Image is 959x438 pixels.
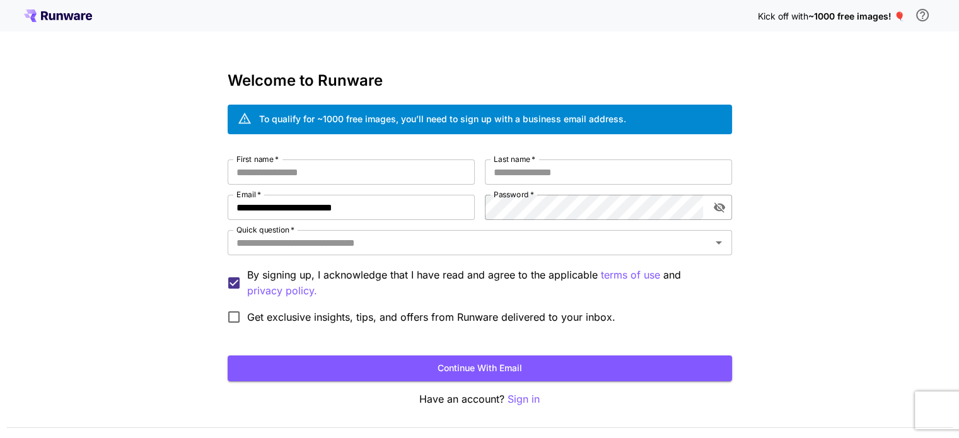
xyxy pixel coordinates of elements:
div: To qualify for ~1000 free images, you’ll need to sign up with a business email address. [259,112,626,125]
span: Kick off with [758,11,808,21]
p: By signing up, I acknowledge that I have read and agree to the applicable and [247,267,722,299]
button: Sign in [508,391,540,407]
p: privacy policy. [247,283,317,299]
h3: Welcome to Runware [228,72,732,89]
label: First name [236,154,279,164]
button: Open [710,234,728,251]
span: Get exclusive insights, tips, and offers from Runware delivered to your inbox. [247,309,615,325]
p: Have an account? [228,391,732,407]
label: Email [236,189,261,200]
label: Last name [494,154,535,164]
label: Password [494,189,534,200]
button: In order to qualify for free credit, you need to sign up with a business email address and click ... [910,3,935,28]
button: Continue with email [228,355,732,381]
button: By signing up, I acknowledge that I have read and agree to the applicable and privacy policy. [601,267,660,283]
button: By signing up, I acknowledge that I have read and agree to the applicable terms of use and [247,283,317,299]
label: Quick question [236,224,294,235]
p: terms of use [601,267,660,283]
span: ~1000 free images! 🎈 [808,11,905,21]
button: toggle password visibility [708,196,731,219]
